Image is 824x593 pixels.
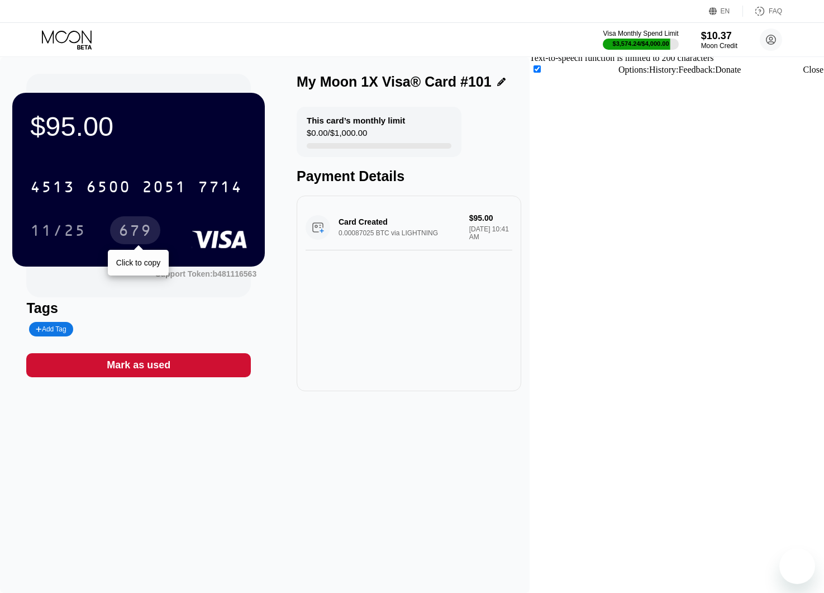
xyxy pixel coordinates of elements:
[603,30,678,50] div: Visa Monthly Spend Limit$3,574.24/$4,000.00
[557,63,803,75] td: : : :
[307,116,405,125] div: This card’s monthly limit
[297,168,521,184] div: Payment Details
[30,223,86,241] div: 11/25
[743,6,782,17] div: FAQ
[26,300,251,316] div: Tags
[36,325,66,333] div: Add Tag
[297,74,492,90] div: My Moon 1X Visa® Card #101
[116,258,160,267] div: Click to copy
[26,353,251,377] div: Mark as used
[603,30,678,37] div: Visa Monthly Spend Limit
[530,53,824,63] div: Text-to-speech function is limited to 200 characters
[29,322,73,336] div: Add Tag
[803,65,823,74] span: Close
[721,7,730,15] div: EN
[534,65,541,73] input: Show Translator's button 3 second(s)
[769,7,782,15] div: FAQ
[649,65,676,74] span: Translation History
[107,359,170,372] div: Mark as used
[715,65,741,74] span: Make a small contribution
[198,179,242,197] div: 7714
[110,216,160,244] div: 679
[701,30,737,50] div: $10.37Moon Credit
[701,30,737,42] div: $10.37
[118,223,152,241] div: 679
[23,173,249,201] div: 4513650020517714
[678,65,712,74] span: ImTranslator Feedback
[86,179,131,197] div: 6500
[307,128,367,143] div: $0.00 / $1,000.00
[142,179,187,197] div: 2051
[155,269,256,278] div: Support Token:b481116563
[30,179,75,197] div: 4513
[779,548,815,584] iframe: Button to launch messaging window, conversation in progress
[618,65,647,74] span: Show options
[22,216,94,244] div: 11/25
[30,111,247,142] div: $95.00
[701,42,737,50] div: Moon Credit
[155,269,256,278] div: Support Token: b481116563
[613,40,669,47] div: $3,574.24 / $4,000.00
[709,6,743,17] div: EN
